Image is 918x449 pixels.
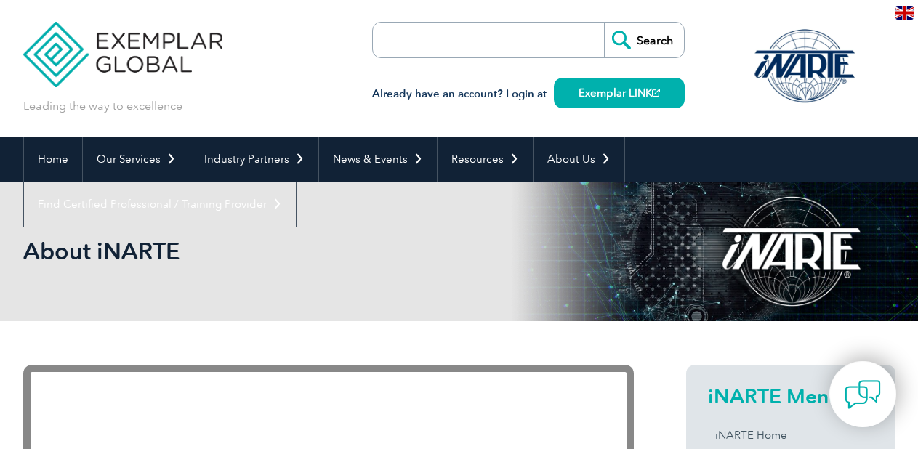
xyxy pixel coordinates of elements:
[652,89,660,97] img: open_square.png
[604,23,684,57] input: Search
[24,137,82,182] a: Home
[23,240,634,263] h2: About iNARTE
[23,98,182,114] p: Leading the way to excellence
[83,137,190,182] a: Our Services
[895,6,914,20] img: en
[190,137,318,182] a: Industry Partners
[372,85,685,103] h3: Already have an account? Login at
[319,137,437,182] a: News & Events
[708,384,874,408] h2: iNARTE Menu
[845,376,881,413] img: contact-chat.png
[534,137,624,182] a: About Us
[24,182,296,227] a: Find Certified Professional / Training Provider
[554,78,685,108] a: Exemplar LINK
[438,137,533,182] a: Resources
